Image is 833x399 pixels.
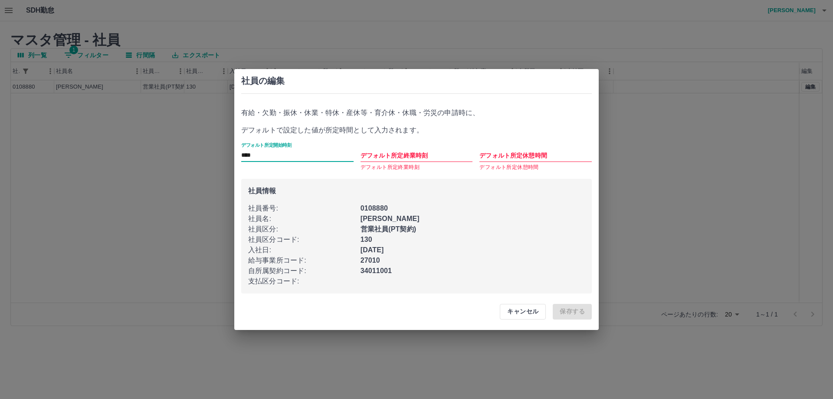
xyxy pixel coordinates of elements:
p: デフォルト所定終業時刻 [361,163,473,172]
p: 27010 [361,255,585,266]
p: 入社日 : [248,245,361,255]
p: 社員名 : [248,214,361,224]
p: 給与事業所コード : [248,255,361,266]
p: 営業社員(PT契約) [361,224,585,234]
label: デフォルト所定開始時刻 [241,142,292,148]
button: キャンセル [500,304,546,320]
p: 34011001 [361,266,585,276]
h2: 社員の編集 [241,76,592,86]
p: 有給・欠勤・振休・休業・特休・産休等・育介休・休職・労災の申請時に、 [241,108,592,118]
p: [PERSON_NAME] [361,214,585,224]
p: 社員区分コード : [248,234,361,245]
p: 130 [361,234,585,245]
p: 社員情報 [248,186,585,196]
p: 支払区分コード : [248,276,361,287]
p: 社員区分 : [248,224,361,234]
p: デフォルト所定休憩時間 [479,163,592,172]
p: 社員番号 : [248,203,361,214]
p: 0108880 [361,203,585,214]
p: [DATE] [361,245,585,255]
p: 自所属契約コード : [248,266,361,276]
p: デフォルトで設定した値が所定時間として入力されます。 [241,125,592,135]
